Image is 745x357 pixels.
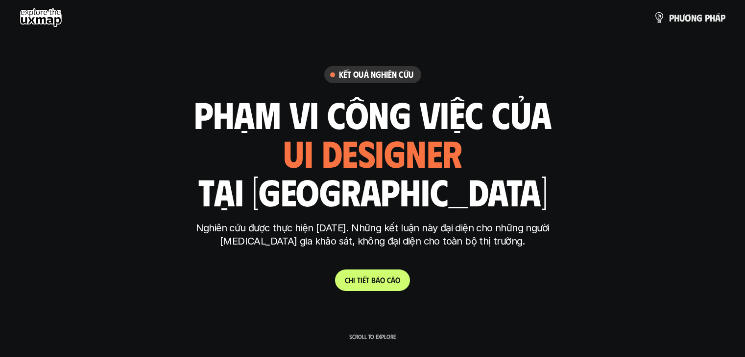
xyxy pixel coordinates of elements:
[679,12,685,23] span: ư
[198,171,547,212] h1: tại [GEOGRAPHIC_DATA]
[371,275,376,285] span: b
[691,12,697,23] span: n
[353,275,355,285] span: i
[669,12,674,23] span: p
[387,275,391,285] span: c
[395,275,400,285] span: o
[194,93,552,134] h1: phạm vi công việc của
[715,12,721,23] span: á
[710,12,715,23] span: h
[721,12,725,23] span: p
[380,275,385,285] span: o
[339,69,413,80] h6: Kết quả nghiên cứu
[391,275,395,285] span: á
[349,333,396,340] p: Scroll to explore
[705,12,710,23] span: p
[366,275,369,285] span: t
[349,275,353,285] span: h
[697,12,702,23] span: g
[674,12,679,23] span: h
[335,269,410,291] a: Chitiếtbáocáo
[376,275,380,285] span: á
[360,275,362,285] span: i
[653,8,725,27] a: phươngpháp
[362,275,366,285] span: ế
[685,12,691,23] span: ơ
[345,275,349,285] span: C
[357,275,360,285] span: t
[189,222,556,248] p: Nghiên cứu được thực hiện [DATE]. Những kết luận này đại diện cho những người [MEDICAL_DATA] gia ...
